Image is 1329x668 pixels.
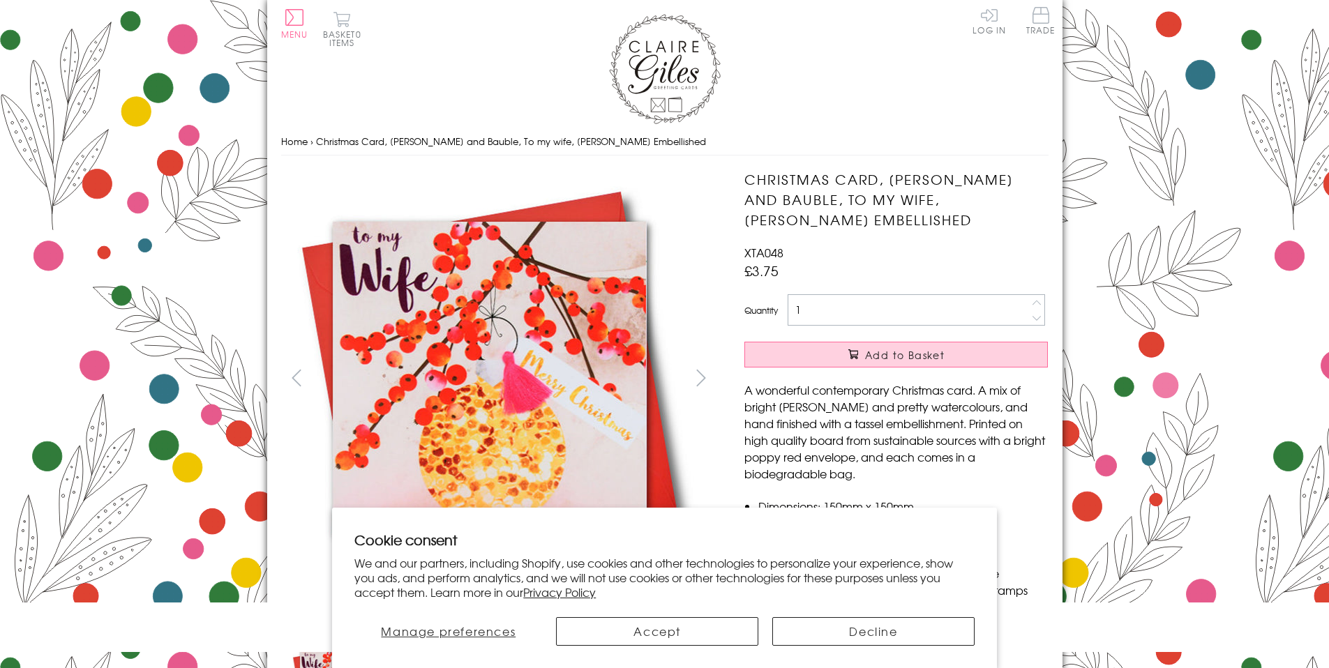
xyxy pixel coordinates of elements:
[744,169,1048,229] h1: Christmas Card, [PERSON_NAME] and Bauble, To my wife, [PERSON_NAME] Embellished
[281,362,313,393] button: prev
[865,348,945,362] span: Add to Basket
[310,135,313,148] span: ›
[281,28,308,40] span: Menu
[758,498,1048,515] li: Dimensions: 150mm x 150mm
[381,623,516,639] span: Manage preferences
[281,9,308,38] button: Menu
[281,128,1049,156] nav: breadcrumbs
[354,617,542,646] button: Manage preferences
[329,28,361,49] span: 0 items
[744,304,778,317] label: Quantity
[744,381,1048,482] p: A wonderful contemporary Christmas card. A mix of bright [PERSON_NAME] and pretty watercolours, a...
[556,617,758,646] button: Accept
[280,169,699,587] img: Christmas Card, Berries and Bauble, To my wife, Tassel Embellished
[1026,7,1056,34] span: Trade
[744,244,783,261] span: XTA048
[744,261,779,280] span: £3.75
[354,556,975,599] p: We and our partners, including Shopify, use cookies and other technologies to personalize your ex...
[744,342,1048,367] button: Add to Basket
[772,617,975,646] button: Decline
[523,584,596,600] a: Privacy Policy
[685,362,716,393] button: next
[609,14,721,124] img: Claire Giles Greetings Cards
[354,530,975,549] h2: Cookie consent
[323,11,361,47] button: Basket0 items
[281,135,308,148] a: Home
[716,169,1135,588] img: Christmas Card, Berries and Bauble, To my wife, Tassel Embellished
[316,135,706,148] span: Christmas Card, [PERSON_NAME] and Bauble, To my wife, [PERSON_NAME] Embellished
[1026,7,1056,37] a: Trade
[973,7,1006,34] a: Log In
